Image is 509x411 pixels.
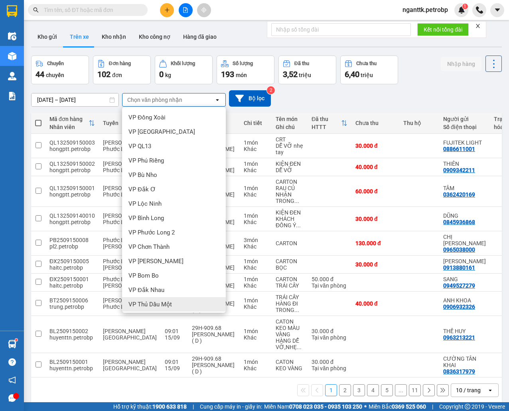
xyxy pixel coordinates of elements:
span: VP QL13 [128,142,151,150]
span: question-circle [8,358,16,366]
div: 1 món [244,161,268,167]
div: Người gửi [443,116,486,122]
button: Khối lượng0kg [155,56,213,84]
span: món [236,72,247,78]
span: VP Lộc Ninh [128,200,162,208]
span: file-add [183,7,188,13]
span: đơn [112,72,122,78]
span: Phước Long - [PERSON_NAME] [103,258,146,271]
div: 15/09 [165,334,184,341]
span: Miền Nam [264,402,362,411]
div: Khác [244,304,268,310]
div: Khác [244,282,268,289]
button: 3 [353,384,365,396]
input: Nhập số tổng đài [271,23,411,36]
img: phone-icon [476,6,483,14]
div: HTTT [312,124,341,130]
span: plus [164,7,170,13]
span: VP Phú Riềng [128,157,164,165]
img: icon-new-feature [458,6,465,14]
div: 29H-909.68 [192,325,236,331]
span: VP Bình Long [128,214,164,222]
img: warehouse-icon [8,52,16,60]
button: Bộ lọc [229,90,271,107]
div: DỄ VỠ nhẹ tay [276,143,304,155]
span: VP Phước Long 2 [128,228,175,236]
span: | [193,402,194,411]
div: haitc.petrobp [49,282,95,289]
div: QL132509150001 [49,185,95,191]
div: huyenttn.petrobp [49,365,95,371]
div: pl2.petrobp [49,243,95,250]
div: 3 món [244,237,268,243]
div: DŨNG [443,212,486,219]
div: 1 món [244,212,268,219]
span: | [432,402,433,411]
div: Tuyến [103,120,157,126]
span: 44 [36,69,44,79]
button: Trên xe [63,27,95,46]
span: 3,52 [283,69,298,79]
div: Số lượng [233,61,253,66]
span: ... [294,307,299,313]
svg: open [487,387,493,393]
input: Select a date range. [32,93,118,106]
div: 130.000 đ [355,240,395,246]
div: QL132509150002 [49,161,95,167]
span: Phước Long - [PERSON_NAME] [103,237,146,250]
span: 102 [97,69,110,79]
div: hongptt.petrobp [49,146,95,152]
img: warehouse-icon [8,72,16,80]
strong: 0369 525 060 [392,403,426,410]
div: THIÊN [443,161,486,167]
button: Đã thu3,52 triệu [278,56,336,84]
div: huyenttn.petrobp [49,334,95,341]
div: ĐX2509150001 [49,276,95,282]
div: 30.000 đ [355,261,395,268]
div: Chọn văn phòng nhận [127,96,182,104]
span: [PERSON_NAME] - Phước Long [103,161,148,173]
div: [PERSON_NAME] ( D ) [192,362,236,375]
div: BT2509150006 [49,297,95,304]
div: 0362420169 [443,191,475,198]
div: TRÁI CÂY [276,294,304,300]
div: 0906932326 [443,304,475,310]
div: 0909342211 [443,167,475,173]
button: Hàng đã giao [177,27,223,46]
img: warehouse-icon [8,32,16,40]
div: 1 món [244,276,268,282]
img: solution-icon [8,92,16,100]
div: NHẬN TRONG NGÀY [276,191,304,204]
div: Ghi chú [276,124,304,130]
div: 30.000 đ [355,216,395,222]
th: Toggle SortBy [45,113,99,134]
input: Tìm tên, số ĐT hoặc mã đơn [44,6,138,14]
span: [PERSON_NAME] - Phước Long [103,297,148,310]
div: 09:01 [165,359,184,365]
span: [PERSON_NAME][GEOGRAPHIC_DATA] [103,328,157,341]
div: 30.000 đ [355,143,395,149]
sup: 1 [462,4,468,9]
div: Chi tiết [244,120,268,126]
div: Nhân viên [49,124,89,130]
div: CARTON TRÁI CÂY [276,276,304,289]
button: Số lượng193món [217,56,274,84]
div: SANG [443,276,486,282]
span: Phước Long - [PERSON_NAME] [103,276,146,289]
span: caret-down [494,6,501,14]
button: Kho gửi [31,27,63,46]
div: 1 món [244,359,268,365]
div: Khác [244,365,268,371]
div: 0836317979 [443,368,475,375]
div: KIỆN ĐEN [276,209,304,216]
button: Chuyến44chuyến [31,56,89,84]
div: 40.000 đ [355,300,395,307]
span: kg [165,72,171,78]
span: ... [297,344,302,350]
div: 1 món [244,297,268,304]
div: 30.000 đ [312,328,347,334]
button: ... [395,384,407,396]
div: Số điện thoại [443,124,486,130]
ul: Menu [122,107,226,313]
div: PB2509150008 [49,237,95,243]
